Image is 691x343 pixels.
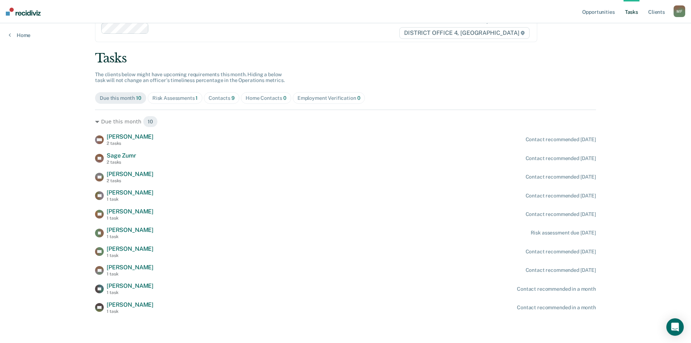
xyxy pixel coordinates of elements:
[107,264,153,271] span: [PERSON_NAME]
[9,32,30,38] a: Home
[209,95,235,101] div: Contacts
[107,189,153,196] span: [PERSON_NAME]
[107,197,153,202] div: 1 task
[6,8,41,16] img: Recidiviz
[526,155,596,162] div: Contact recommended [DATE]
[526,136,596,143] div: Contact recommended [DATE]
[283,95,287,101] span: 0
[95,116,596,127] div: Due this month 10
[246,95,287,101] div: Home Contacts
[143,116,158,127] span: 10
[674,5,685,17] button: MF
[526,267,596,273] div: Contact recommended [DATE]
[107,226,153,233] span: [PERSON_NAME]
[231,95,235,101] span: 9
[107,160,136,165] div: 2 tasks
[107,301,153,308] span: [PERSON_NAME]
[107,178,153,183] div: 2 tasks
[399,27,530,39] span: DISTRICT OFFICE 4, [GEOGRAPHIC_DATA]
[196,95,198,101] span: 1
[107,216,153,221] div: 1 task
[107,309,153,314] div: 1 task
[526,193,596,199] div: Contact recommended [DATE]
[107,282,153,289] span: [PERSON_NAME]
[95,72,285,83] span: The clients below might have upcoming requirements this month. Hiding a below task will not chang...
[531,230,596,236] div: Risk assessment due [DATE]
[107,290,153,295] div: 1 task
[526,249,596,255] div: Contact recommended [DATE]
[107,271,153,277] div: 1 task
[517,305,596,311] div: Contact recommended in a month
[152,95,198,101] div: Risk Assessments
[107,253,153,258] div: 1 task
[107,133,153,140] span: [PERSON_NAME]
[107,245,153,252] span: [PERSON_NAME]
[526,211,596,217] div: Contact recommended [DATE]
[100,95,141,101] div: Due this month
[107,208,153,215] span: [PERSON_NAME]
[107,141,153,146] div: 2 tasks
[297,95,361,101] div: Employment Verification
[95,51,596,66] div: Tasks
[136,95,141,101] span: 10
[517,286,596,292] div: Contact recommended in a month
[107,171,153,177] span: [PERSON_NAME]
[526,174,596,180] div: Contact recommended [DATE]
[107,234,153,239] div: 1 task
[674,5,685,17] div: M F
[666,318,684,336] div: Open Intercom Messenger
[107,152,136,159] span: Sage Zumr
[357,95,361,101] span: 0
